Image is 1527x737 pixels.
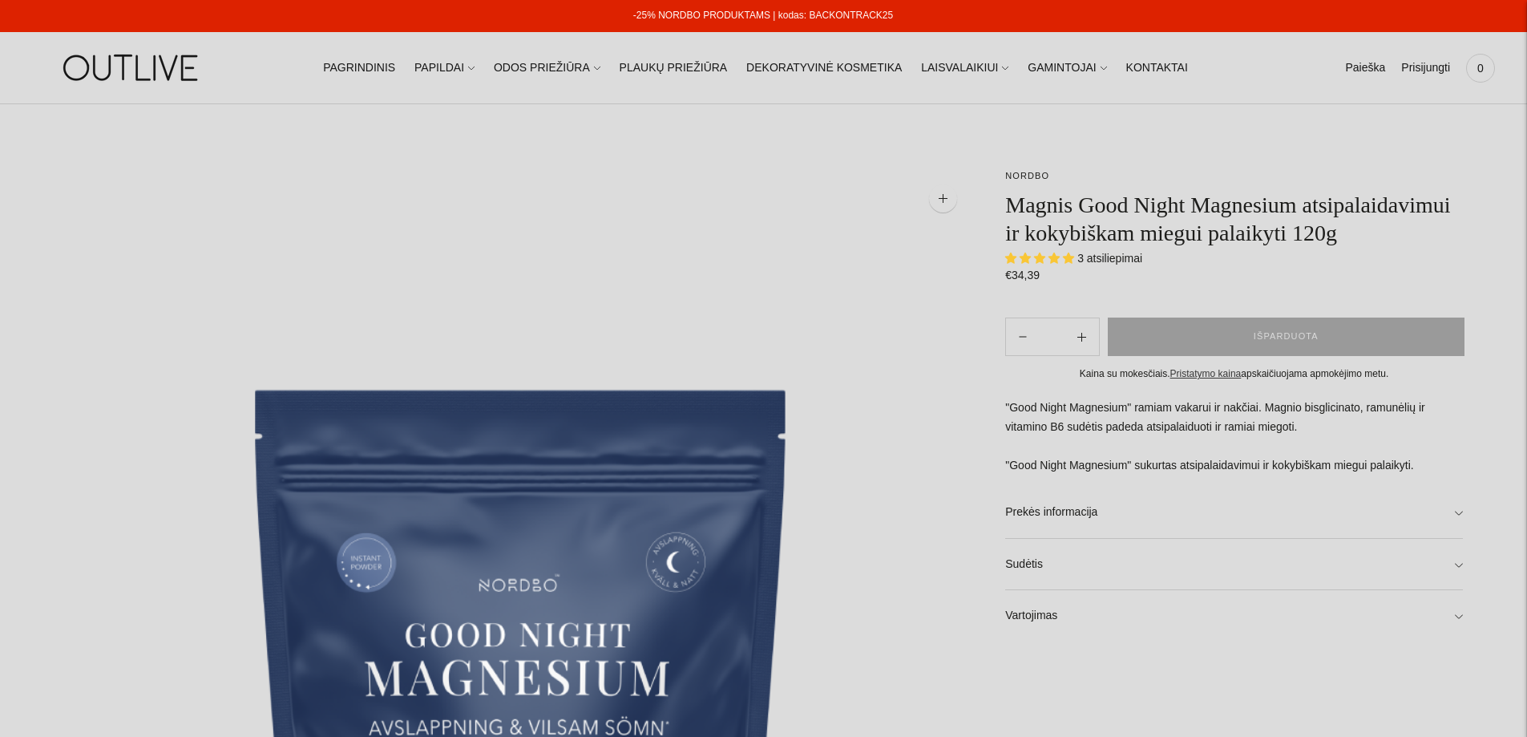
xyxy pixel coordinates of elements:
[746,51,902,86] a: DEKORATYVINĖ KOSMETIKA
[1108,318,1464,356] button: IŠPARDUOTA
[1170,368,1242,379] a: Pristatymo kaina
[1005,539,1463,590] a: Sudėtis
[1064,318,1099,356] button: Subtract product quantity
[32,40,232,95] img: OUTLIVE
[1401,51,1450,86] a: Prisijungti
[1005,269,1040,281] span: €34,39
[1005,399,1463,476] p: "Good Night Magnesium" ramiam vakarui ir nakčiai. Magnio bisglicinato, ramunėlių ir vitamino B6 s...
[1469,57,1492,79] span: 0
[921,51,1008,86] a: LAISVALAIKIUI
[494,51,600,86] a: ODOS PRIEŽIŪRA
[323,51,395,86] a: PAGRINDINIS
[620,51,728,86] a: PLAUKŲ PRIEŽIŪRA
[1466,51,1495,86] a: 0
[1005,487,1463,538] a: Prekės informacija
[1006,318,1040,356] button: Add product quantity
[1005,191,1463,247] h1: Magnis Good Night Magnesium atsipalaidavimui ir kokybiškam miegui palaikyti 120g
[1005,366,1463,383] div: Kaina su mokesčiais. apskaičiuojama apmokėjimo metu.
[1040,326,1064,349] input: Product quantity
[1005,590,1463,642] a: Vartojimas
[1345,51,1385,86] a: Paieška
[633,10,893,21] a: -25% NORDBO PRODUKTAMS | kodas: BACKONTRACK25
[1028,51,1106,86] a: GAMINTOJAI
[1005,252,1077,265] span: 5.00 stars
[1126,51,1188,86] a: KONTAKTAI
[1254,329,1319,345] span: IŠPARDUOTA
[1077,252,1142,265] span: 3 atsiliepimai
[414,51,475,86] a: PAPILDAI
[1005,171,1049,180] a: NORDBO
